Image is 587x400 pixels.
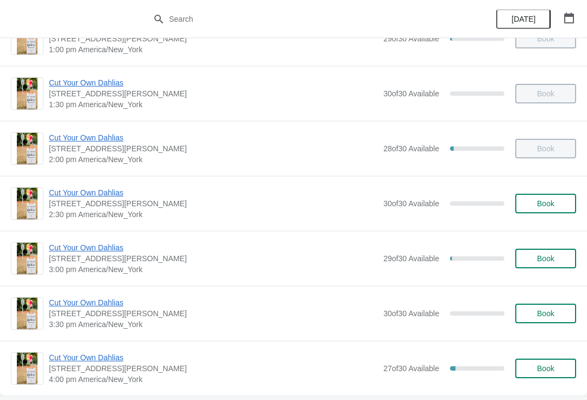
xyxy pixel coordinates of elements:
[49,374,378,385] span: 4:00 pm America/New_York
[17,353,38,384] img: Cut Your Own Dahlias | 4 Jacobs Lane, Norwell, MA, USA | 4:00 pm America/New_York
[49,253,378,264] span: [STREET_ADDRESS][PERSON_NAME]
[49,264,378,275] span: 3:00 pm America/New_York
[537,309,554,318] span: Book
[537,364,554,373] span: Book
[537,254,554,263] span: Book
[383,364,439,373] span: 27 of 30 Available
[383,144,439,153] span: 28 of 30 Available
[537,199,554,208] span: Book
[49,242,378,253] span: Cut Your Own Dahlias
[515,359,576,378] button: Book
[511,15,535,23] span: [DATE]
[17,78,38,109] img: Cut Your Own Dahlias | 4 Jacobs Lane, Norwell, MA, USA | 1:30 pm America/New_York
[515,249,576,268] button: Book
[17,243,38,274] img: Cut Your Own Dahlias | 4 Jacobs Lane, Norwell, MA, USA | 3:00 pm America/New_York
[49,187,378,198] span: Cut Your Own Dahlias
[515,304,576,323] button: Book
[49,352,378,363] span: Cut Your Own Dahlias
[17,298,38,329] img: Cut Your Own Dahlias | 4 Jacobs Lane, Norwell, MA, USA | 3:30 pm America/New_York
[49,132,378,143] span: Cut Your Own Dahlias
[49,143,378,154] span: [STREET_ADDRESS][PERSON_NAME]
[383,34,439,43] span: 29 of 30 Available
[17,23,38,54] img: Cut Your Own Dahlias | 4 Jacobs Lane, Norwell, MA, USA | 1:00 pm America/New_York
[49,209,378,220] span: 2:30 pm America/New_York
[49,88,378,99] span: [STREET_ADDRESS][PERSON_NAME]
[49,77,378,88] span: Cut Your Own Dahlias
[49,198,378,209] span: [STREET_ADDRESS][PERSON_NAME]
[17,133,38,164] img: Cut Your Own Dahlias | 4 Jacobs Lane, Norwell, MA, USA | 2:00 pm America/New_York
[17,188,38,219] img: Cut Your Own Dahlias | 4 Jacobs Lane, Norwell, MA, USA | 2:30 pm America/New_York
[49,154,378,165] span: 2:00 pm America/New_York
[383,309,439,318] span: 30 of 30 Available
[49,363,378,374] span: [STREET_ADDRESS][PERSON_NAME]
[49,297,378,308] span: Cut Your Own Dahlias
[49,33,378,44] span: [STREET_ADDRESS][PERSON_NAME]
[49,319,378,330] span: 3:30 pm America/New_York
[383,254,439,263] span: 29 of 30 Available
[168,9,440,29] input: Search
[515,194,576,213] button: Book
[383,89,439,98] span: 30 of 30 Available
[49,44,378,55] span: 1:00 pm America/New_York
[49,308,378,319] span: [STREET_ADDRESS][PERSON_NAME]
[496,9,551,29] button: [DATE]
[49,99,378,110] span: 1:30 pm America/New_York
[383,199,439,208] span: 30 of 30 Available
